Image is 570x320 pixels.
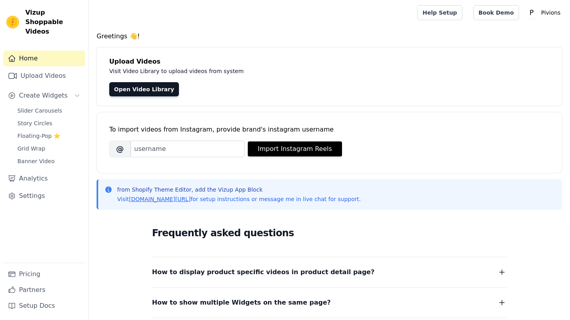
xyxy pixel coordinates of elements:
a: Setup Docs [3,298,85,314]
a: Book Demo [473,5,519,20]
button: P Pivions [525,6,564,20]
a: Banner Video [13,156,85,167]
a: Slider Carousels [13,105,85,116]
span: @ [109,141,131,157]
button: How to show multiple Widgets on the same page? [152,297,507,308]
a: Home [3,51,85,66]
span: Story Circles [17,119,52,127]
span: How to display product specific videos in product detail page? [152,267,374,278]
a: Open Video Library [109,82,179,96]
span: How to show multiple Widgets on the same page? [152,297,331,308]
span: Banner Video [17,157,55,165]
h4: Upload Videos [109,57,549,66]
button: Import Instagram Reels [248,141,342,156]
span: Create Widgets [19,91,68,100]
span: Grid Wrap [17,145,45,152]
p: Pivions [538,6,564,20]
a: Settings [3,188,85,204]
a: Analytics [3,171,85,186]
a: Partners [3,282,85,298]
input: username [131,141,245,157]
div: To import videos from Instagram, provide brand's instagram username [109,125,549,134]
a: Help Setup [417,5,462,20]
a: Upload Videos [3,68,85,84]
button: Create Widgets [3,88,85,104]
img: Vizup [6,16,19,28]
p: Visit Video Library to upload videos from system [109,66,464,76]
span: Floating-Pop ⭐ [17,132,60,140]
h2: Frequently asked questions [152,225,507,241]
h4: Greetings 👋! [97,32,562,41]
a: [DOMAIN_NAME][URL] [129,196,191,202]
a: Story Circles [13,118,85,129]
p: from Shopify Theme Editor, add the Vizup App Block [117,186,361,194]
button: How to display product specific videos in product detail page? [152,267,507,278]
p: Visit for setup instructions or message me in live chat for support. [117,195,361,203]
span: Slider Carousels [17,107,62,115]
text: P [530,9,534,17]
a: Pricing [3,266,85,282]
a: Grid Wrap [13,143,85,154]
a: Floating-Pop ⭐ [13,130,85,141]
span: Vizup Shoppable Videos [25,8,82,36]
